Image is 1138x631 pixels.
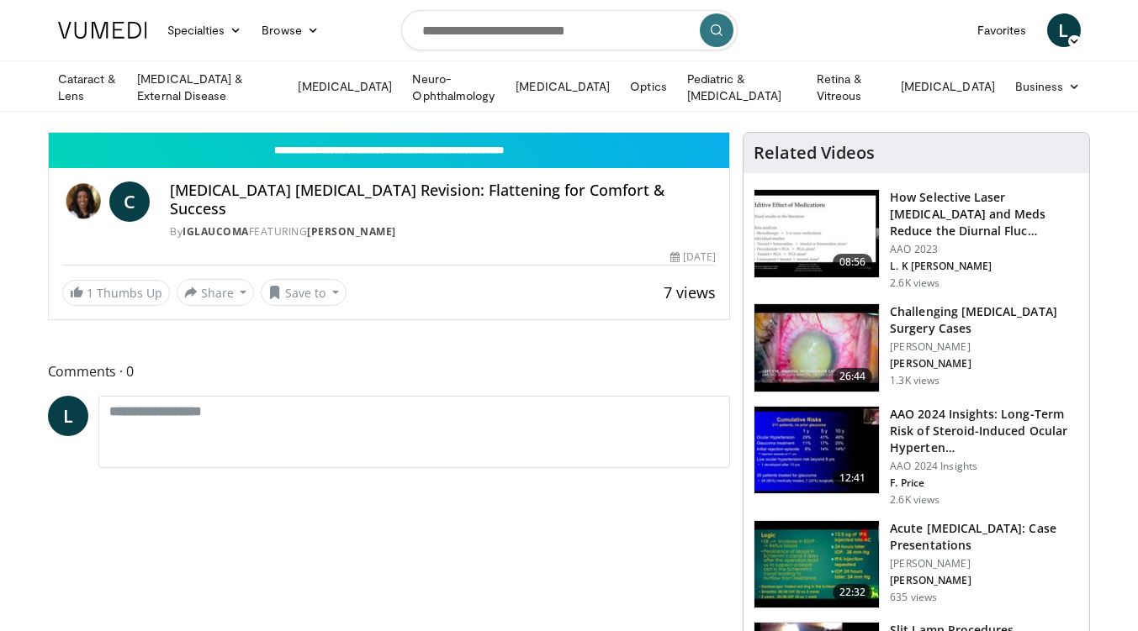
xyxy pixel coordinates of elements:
a: Retina & Vitreous [807,71,891,104]
h3: Challenging [MEDICAL_DATA] Surgery Cases [890,303,1079,337]
p: [PERSON_NAME] [890,557,1079,571]
a: 12:41 AAO 2024 Insights: Long-Term Risk of Steroid-Induced Ocular Hyperten… AAO 2024 Insights F. ... [754,406,1079,507]
span: 7 views [664,282,716,302]
a: iGlaucoma [183,224,249,239]
a: L [1047,13,1081,47]
a: Favorites [967,13,1037,47]
a: Specialties [157,13,252,47]
a: Pediatric & [MEDICAL_DATA] [677,71,807,104]
button: Share [177,279,255,306]
h3: AAO 2024 Insights: Long-Term Risk of Steroid-Induced Ocular Hyperten… [890,406,1079,456]
p: L. K [PERSON_NAME] [890,260,1079,273]
p: F. Price [890,476,1079,490]
img: 420b1191-3861-4d27-8af4-0e92e58098e4.150x105_q85_crop-smart_upscale.jpg [754,190,879,277]
img: 70667664-86a4-45d1-8ebc-87674d5d23cb.150x105_q85_crop-smart_upscale.jpg [754,521,879,608]
a: Cataract & Lens [48,71,128,104]
p: 2.6K views [890,276,940,290]
a: Optics [620,70,676,103]
a: [MEDICAL_DATA] [505,70,620,103]
button: Save to [261,279,347,306]
p: AAO 2024 Insights [890,460,1079,473]
a: [MEDICAL_DATA] [288,70,402,103]
a: Business [1005,70,1091,103]
img: VuMedi Logo [58,22,147,39]
h4: Related Videos [754,143,875,163]
img: iGlaucoma [62,181,103,222]
p: 635 views [890,591,937,604]
span: Comments 0 [48,360,731,382]
p: [PERSON_NAME] [890,357,1079,371]
span: 1 [87,285,93,301]
a: Browse [251,13,329,47]
h4: [MEDICAL_DATA] [MEDICAL_DATA] Revision: Flattening for Comfort & Success [170,181,716,218]
img: d1bebadf-5ef8-4c82-bd02-47cdd9740fa5.150x105_q85_crop-smart_upscale.jpg [754,407,879,494]
p: 2.6K views [890,493,940,507]
a: Neuro-Ophthalmology [402,71,505,104]
input: Search topics, interventions [401,10,738,50]
a: [MEDICAL_DATA] [891,70,1005,103]
div: [DATE] [670,250,716,265]
img: 05a6f048-9eed-46a7-93e1-844e43fc910c.150x105_q85_crop-smart_upscale.jpg [754,304,879,392]
p: AAO 2023 [890,243,1079,256]
p: [PERSON_NAME] [890,340,1079,354]
a: [MEDICAL_DATA] & External Disease [127,71,288,104]
a: 26:44 Challenging [MEDICAL_DATA] Surgery Cases [PERSON_NAME] [PERSON_NAME] 1.3K views [754,303,1079,392]
p: [PERSON_NAME] [890,574,1079,587]
a: L [48,396,88,436]
div: By FEATURING [170,224,716,239]
a: 08:56 How Selective Laser [MEDICAL_DATA] and Meds Reduce the Diurnal Fluc… AAO 2023 L. K [PERSON_... [754,189,1079,290]
span: 22:32 [833,584,873,601]
span: 12:41 [833,470,873,486]
a: 1 Thumbs Up [62,280,170,306]
span: 08:56 [833,254,873,271]
span: 26:44 [833,368,873,385]
a: 22:32 Acute [MEDICAL_DATA]: Case Presentations [PERSON_NAME] [PERSON_NAME] 635 views [754,520,1079,609]
h3: Acute [MEDICAL_DATA]: Case Presentations [890,520,1079,554]
a: C [109,181,150,222]
h3: How Selective Laser [MEDICAL_DATA] and Meds Reduce the Diurnal Fluc… [890,189,1079,239]
p: 1.3K views [890,374,940,387]
a: [PERSON_NAME] [307,224,396,239]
